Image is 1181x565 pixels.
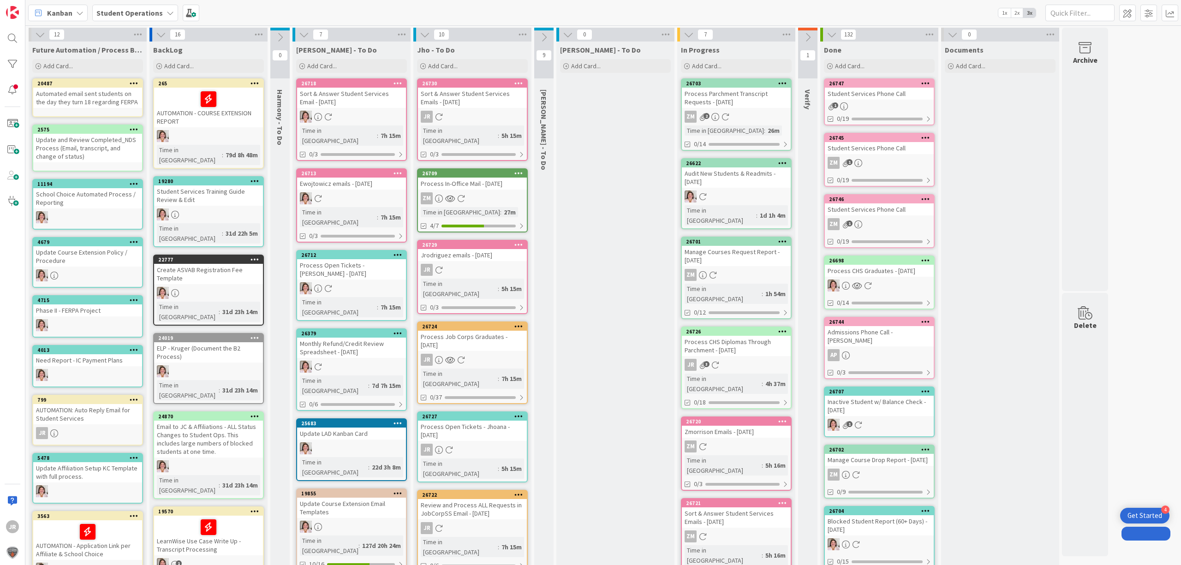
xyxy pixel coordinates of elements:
[835,62,865,70] span: Add Card...
[154,342,263,363] div: ELP - Kruger (Document the B2 Process)
[763,379,788,389] div: 4h 37m
[682,336,791,356] div: Process CHS Diplomas Through Parchment - [DATE]
[158,178,263,184] div: 19280
[824,387,935,437] a: 26707Inactive Student w/ Balance Check - [DATE]EW
[33,238,142,246] div: 4679
[829,80,934,87] div: 26747
[682,246,791,266] div: Manage Courses Request Report - [DATE]
[32,237,143,288] a: 4679Update Course Extension Policy / ProcedureEW
[154,365,263,377] div: EW
[685,440,697,452] div: ZM
[418,169,527,178] div: 26709
[686,160,791,167] div: 26622
[422,323,527,330] div: 26724
[300,375,368,396] div: Time in [GEOGRAPHIC_DATA]
[824,133,935,187] a: 26745Student Services Phone CallZM0/19
[223,228,260,238] div: 31d 22h 5m
[500,207,501,217] span: :
[682,190,791,202] div: EW
[692,62,722,70] span: Add Card...
[33,246,142,267] div: Update Course Extension Policy / Procedure
[33,79,142,108] div: 20487Automated email sent students on the day they turn 18 regarding FERPA
[682,269,791,281] div: ZM
[764,125,765,136] span: :
[1045,5,1115,21] input: Quick Filter...
[501,207,518,217] div: 27m
[825,349,934,361] div: AP
[297,419,406,440] div: 25683Update LAD Kanban Card
[418,322,527,351] div: 26724Process Job Corps Graduates - [DATE]
[825,134,934,142] div: 26745
[36,319,48,331] img: EW
[154,256,263,284] div: 22777Create ASVAB Registration Fee Template
[154,79,263,127] div: 265AUTOMATION - COURSE EXTENSION REPORT
[219,307,220,317] span: :
[498,284,499,294] span: :
[33,125,142,134] div: 2575
[296,328,407,411] a: 26379Monthly Refund/Credit Review Spreadsheet - [DATE]EWTime in [GEOGRAPHIC_DATA]:7d 7h 15m0/6
[297,178,406,190] div: Ewojtowicz emails - [DATE]
[421,369,498,389] div: Time in [GEOGRAPHIC_DATA]
[418,79,527,88] div: 26730
[704,361,710,367] span: 3
[222,228,223,238] span: :
[43,62,73,70] span: Add Card...
[685,269,697,281] div: ZM
[158,413,263,420] div: 24870
[824,256,935,309] a: 26698Process CHS Graduates - [DATE]EW0/14
[32,395,143,446] a: 799AUTOMATION: Auto Reply Email for Student ServicesJR
[300,361,312,373] img: EW
[682,238,791,246] div: 26701
[418,88,527,108] div: Sort & Answer Student Services Emails - [DATE]
[33,88,142,108] div: Automated email sent students on the day they turn 18 regarding FERPA
[694,308,706,317] span: 0/12
[297,251,406,259] div: 26712
[158,335,263,341] div: 24019
[153,176,264,247] a: 19280Student Services Training Guide Review & EditEWTime in [GEOGRAPHIC_DATA]:31d 22h 5m
[682,167,791,188] div: Audit New Students & Readmits - [DATE]
[417,321,528,404] a: 26724Process Job Corps Graduates - [DATE]JRTime in [GEOGRAPHIC_DATA]:7h 15m0/37
[32,125,143,172] a: 2575Update and Review Completed_NDS Process (Email, transcript, and change of status)
[296,78,407,161] a: 26718Sort & Answer Student Services Email - [DATE]EWTime in [GEOGRAPHIC_DATA]:7h 15m0/3
[421,111,433,123] div: JR
[828,419,840,431] img: EW
[33,188,142,208] div: School Choice Automated Process / Reporting
[36,269,48,281] img: EW
[685,205,756,226] div: Time in [GEOGRAPHIC_DATA]
[32,295,143,338] a: 4715Phase II - FERPA ProjectEW
[377,131,378,141] span: :
[47,7,72,18] span: Kanban
[154,287,263,299] div: EW
[758,210,788,220] div: 1d 1h 4m
[154,412,263,421] div: 24870
[828,218,840,230] div: ZM
[682,417,791,438] div: 26720Zmorrison Emails - [DATE]
[297,251,406,280] div: 26712Process Open Tickets - [PERSON_NAME] - [DATE]
[847,159,853,165] span: 1
[825,218,934,230] div: ZM
[33,180,142,188] div: 11194
[686,238,791,245] div: 26701
[685,284,762,304] div: Time in [GEOGRAPHIC_DATA]
[153,411,264,499] a: 24870Email to JC & Affiliations - ALL Status Changes to Student Ops. This includes large numbers ...
[157,302,219,322] div: Time in [GEOGRAPHIC_DATA]
[421,264,433,276] div: JR
[377,302,378,312] span: :
[418,322,527,331] div: 26724
[837,368,846,377] span: 0/3
[682,159,791,167] div: 26622
[829,319,934,325] div: 26744
[33,296,142,316] div: 4715Phase II - FERPA Project
[33,346,142,354] div: 4013
[430,393,442,402] span: 0/37
[37,181,142,187] div: 11194
[297,169,406,190] div: 26713Ewojtowicz emails - [DATE]
[154,79,263,88] div: 265
[430,149,439,159] span: 0/3
[681,416,792,491] a: 26720Zmorrison Emails - [DATE]ZMTime in [GEOGRAPHIC_DATA]:5h 16m0/3
[154,412,263,458] div: 24870Email to JC & Affiliations - ALL Status Changes to Student Ops. This includes large numbers ...
[33,296,142,304] div: 4715
[428,62,458,70] span: Add Card...
[825,195,934,215] div: 26746Student Services Phone Call
[154,88,263,127] div: AUTOMATION - COURSE EXTENSION REPORT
